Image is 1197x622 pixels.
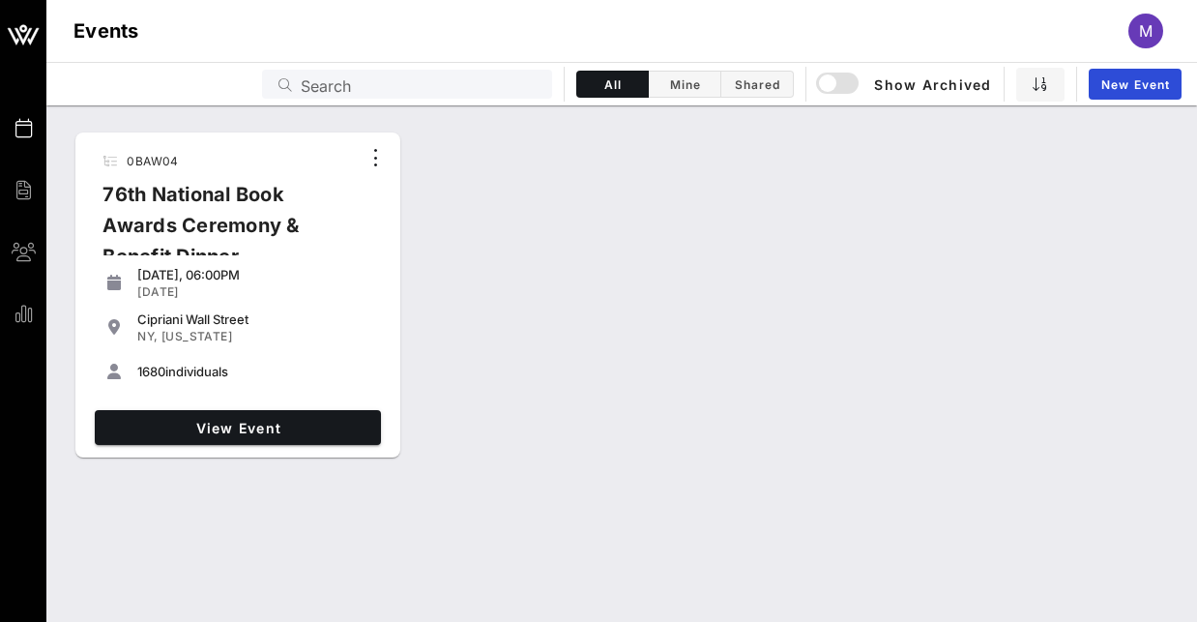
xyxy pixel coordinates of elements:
span: Mine [660,77,709,92]
button: Show Archived [818,67,992,102]
span: 1680 [137,364,165,379]
span: [US_STATE] [161,329,232,343]
button: All [576,71,649,98]
div: 76th National Book Awards Ceremony & Benefit Dinner [87,179,360,287]
span: NY, [137,329,158,343]
div: Cipriani Wall Street [137,311,373,327]
div: [DATE], 06:00PM [137,267,373,282]
span: Show Archived [819,73,992,96]
div: [DATE] [137,284,373,300]
span: New Event [1100,77,1170,92]
button: Mine [649,71,721,98]
span: Shared [733,77,781,92]
a: New Event [1089,69,1182,100]
span: M [1139,21,1153,41]
span: 0BAW04 [127,154,178,168]
h1: Events [73,15,139,46]
div: M [1128,14,1163,48]
div: individuals [137,364,373,379]
button: Shared [721,71,794,98]
a: View Event [95,410,381,445]
span: View Event [102,420,373,436]
span: All [589,77,636,92]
